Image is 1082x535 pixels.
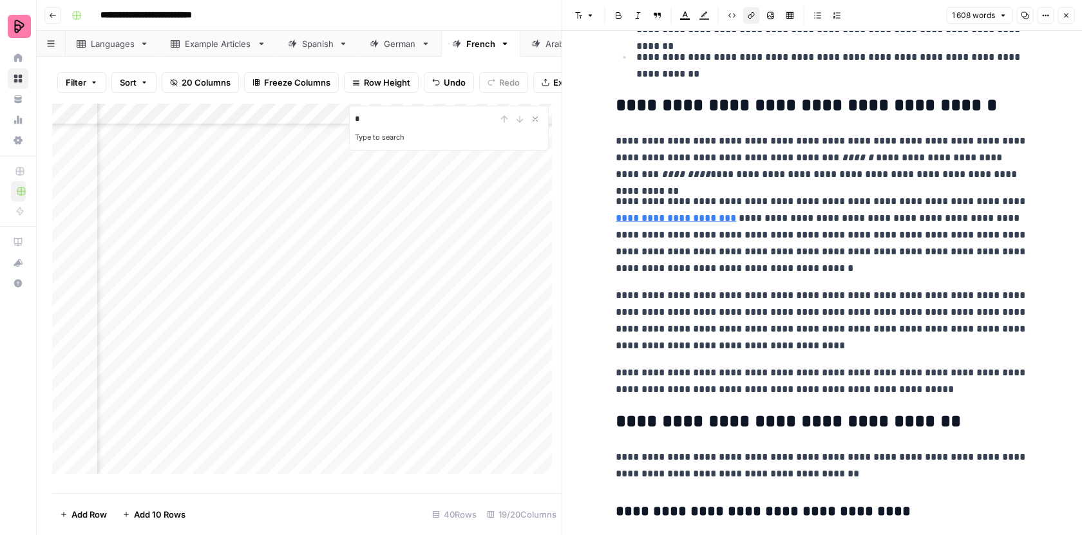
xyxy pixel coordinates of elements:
a: Arabic [520,31,596,57]
a: French [441,31,520,57]
button: Workspace: Preply [8,10,28,42]
button: Close Search [527,111,543,127]
a: Your Data [8,89,28,109]
button: Redo [479,72,528,93]
label: Type to search [355,133,404,142]
span: 20 Columns [182,76,231,89]
a: Browse [8,68,28,89]
span: Add 10 Rows [134,508,185,521]
span: Freeze Columns [264,76,330,89]
img: Preply Logo [8,15,31,38]
div: Languages [91,37,135,50]
button: 20 Columns [162,72,239,93]
span: Sort [120,76,137,89]
button: 1 608 words [946,7,1012,24]
div: Arabic [546,37,571,50]
button: What's new? [8,252,28,273]
span: Filter [66,76,86,89]
span: Export CSV [553,76,599,89]
span: Undo [444,76,466,89]
span: Row Height [364,76,410,89]
div: French [466,37,495,50]
div: Example Articles [185,37,252,50]
div: 40 Rows [427,504,482,525]
button: Row Height [344,72,419,93]
button: Freeze Columns [244,72,339,93]
button: Add 10 Rows [115,504,193,525]
div: 19/20 Columns [482,504,562,525]
button: Export CSV [533,72,607,93]
span: 1 608 words [952,10,995,21]
div: Spanish [302,37,334,50]
a: Usage [8,109,28,130]
div: German [384,37,416,50]
button: Help + Support [8,273,28,294]
a: Spanish [277,31,359,57]
a: German [359,31,441,57]
button: Sort [111,72,157,93]
div: What's new? [8,253,28,272]
a: Settings [8,130,28,151]
a: Languages [66,31,160,57]
button: Undo [424,72,474,93]
button: Filter [57,72,106,93]
span: Redo [499,76,520,89]
a: Home [8,48,28,68]
a: AirOps Academy [8,232,28,252]
span: Add Row [71,508,107,521]
a: Example Articles [160,31,277,57]
button: Add Row [52,504,115,525]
